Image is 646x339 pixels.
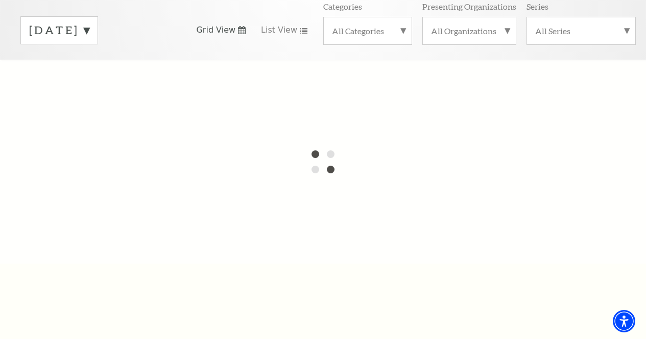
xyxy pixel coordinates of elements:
[613,310,635,332] div: Accessibility Menu
[535,25,627,36] label: All Series
[422,1,516,12] p: Presenting Organizations
[196,24,235,36] span: Grid View
[332,25,404,36] label: All Categories
[527,1,548,12] p: Series
[323,1,362,12] p: Categories
[29,22,89,38] label: [DATE]
[261,24,297,36] span: List View
[431,25,508,36] label: All Organizations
